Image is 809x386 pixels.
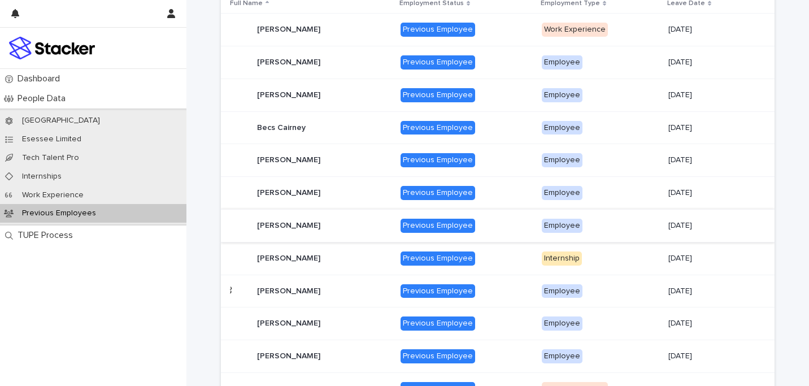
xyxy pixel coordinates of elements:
[401,186,475,200] div: Previous Employee
[221,340,775,373] tr: [PERSON_NAME][PERSON_NAME] Previous EmployeeEmployee[DATE]
[542,55,582,70] div: Employee
[668,58,756,67] p: [DATE]
[542,284,582,298] div: Employee
[668,25,756,34] p: [DATE]
[13,230,82,241] p: TUPE Process
[257,121,308,133] p: Becs Cairney
[13,172,71,181] p: Internships
[668,123,756,133] p: [DATE]
[221,46,775,79] tr: [PERSON_NAME][PERSON_NAME] Previous EmployeeEmployee[DATE]
[542,349,582,363] div: Employee
[221,242,775,275] tr: [PERSON_NAME][PERSON_NAME] Previous EmployeeInternship[DATE]
[13,209,105,218] p: Previous Employees
[221,14,775,46] tr: [PERSON_NAME][PERSON_NAME] Previous EmployeeWork Experience[DATE]
[401,121,475,135] div: Previous Employee
[221,79,775,111] tr: [PERSON_NAME][PERSON_NAME] Previous EmployeeEmployee[DATE]
[221,307,775,340] tr: [PERSON_NAME][PERSON_NAME] Previous EmployeeEmployee[DATE]
[668,319,756,328] p: [DATE]
[542,153,582,167] div: Employee
[9,37,95,59] img: stacker-logo-colour.png
[542,88,582,102] div: Employee
[257,23,323,34] p: [PERSON_NAME]
[668,188,756,198] p: [DATE]
[13,116,109,125] p: [GEOGRAPHIC_DATA]
[257,88,323,100] p: [PERSON_NAME]
[221,275,775,307] tr: [PERSON_NAME][PERSON_NAME] Previous EmployeeEmployee[DATE]
[401,284,475,298] div: Previous Employee
[221,111,775,144] tr: Becs CairneyBecs Cairney Previous EmployeeEmployee[DATE]
[257,251,323,263] p: [PERSON_NAME]
[668,90,756,100] p: [DATE]
[13,93,75,104] p: People Data
[668,352,756,361] p: [DATE]
[13,135,90,144] p: Esessee Limited
[668,155,756,165] p: [DATE]
[257,349,323,361] p: [PERSON_NAME]
[542,186,582,200] div: Employee
[542,251,582,266] div: Internship
[257,219,323,231] p: [PERSON_NAME]
[542,23,608,37] div: Work Experience
[257,284,323,296] p: [PERSON_NAME]
[401,251,475,266] div: Previous Employee
[401,316,475,331] div: Previous Employee
[401,88,475,102] div: Previous Employee
[13,153,88,163] p: Tech Talent Pro
[221,177,775,210] tr: [PERSON_NAME][PERSON_NAME] Previous EmployeeEmployee[DATE]
[668,221,756,231] p: [DATE]
[668,287,756,296] p: [DATE]
[257,316,323,328] p: [PERSON_NAME]
[542,316,582,331] div: Employee
[257,153,323,165] p: [PERSON_NAME]
[401,219,475,233] div: Previous Employee
[221,209,775,242] tr: [PERSON_NAME][PERSON_NAME] Previous EmployeeEmployee[DATE]
[542,121,582,135] div: Employee
[13,190,93,200] p: Work Experience
[401,349,475,363] div: Previous Employee
[221,144,775,177] tr: [PERSON_NAME][PERSON_NAME] Previous EmployeeEmployee[DATE]
[668,254,756,263] p: [DATE]
[401,153,475,167] div: Previous Employee
[13,73,69,84] p: Dashboard
[257,186,323,198] p: [PERSON_NAME]
[401,23,475,37] div: Previous Employee
[257,55,323,67] p: [PERSON_NAME]
[401,55,475,70] div: Previous Employee
[542,219,582,233] div: Employee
